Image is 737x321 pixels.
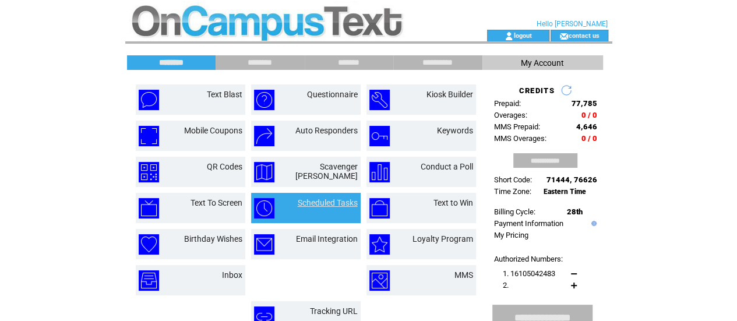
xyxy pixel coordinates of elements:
img: keywords.png [369,126,390,146]
a: Conduct a Poll [421,162,473,171]
span: 0 / 0 [581,111,597,119]
span: Time Zone: [494,187,531,196]
img: kiosk-builder.png [369,90,390,110]
img: help.gif [588,221,597,226]
img: inbox.png [139,270,159,291]
a: Email Integration [296,234,358,244]
img: contact_us_icon.gif [559,31,568,41]
a: QR Codes [207,162,242,171]
a: Birthday Wishes [184,234,242,244]
span: 71444, 76626 [546,175,597,184]
img: text-to-screen.png [139,198,159,218]
span: 77,785 [572,99,597,108]
span: MMS Prepaid: [494,122,540,131]
a: contact us [568,31,599,39]
span: Billing Cycle: [494,207,535,216]
span: 2. [503,281,509,290]
a: Mobile Coupons [184,126,242,135]
a: Payment Information [494,219,563,228]
img: text-blast.png [139,90,159,110]
span: MMS Overages: [494,134,546,143]
img: questionnaire.png [254,90,274,110]
img: loyalty-program.png [369,234,390,255]
a: Kiosk Builder [426,90,473,99]
span: CREDITS [519,86,554,95]
img: scavenger-hunt.png [254,162,274,182]
span: Short Code: [494,175,532,184]
a: MMS [454,270,473,280]
a: Auto Responders [295,126,358,135]
a: Text Blast [207,90,242,99]
img: birthday-wishes.png [139,234,159,255]
span: 0 / 0 [581,134,597,143]
span: Eastern Time [544,188,586,196]
img: email-integration.png [254,234,274,255]
span: Authorized Numbers: [494,255,563,263]
span: Prepaid: [494,99,521,108]
span: 28th [567,207,583,216]
a: Questionnaire [307,90,358,99]
span: Hello [PERSON_NAME] [537,20,608,28]
a: Scheduled Tasks [298,198,358,207]
a: Loyalty Program [412,234,473,244]
span: 1. 16105042483 [503,269,555,278]
a: Tracking URL [310,306,358,316]
img: mobile-coupons.png [139,126,159,146]
span: My Account [521,58,564,68]
a: Scavenger [PERSON_NAME] [295,162,358,181]
a: Keywords [437,126,473,135]
img: auto-responders.png [254,126,274,146]
a: My Pricing [494,231,528,239]
img: conduct-a-poll.png [369,162,390,182]
img: qr-codes.png [139,162,159,182]
a: Text to Win [433,198,473,207]
a: Inbox [222,270,242,280]
span: 4,646 [576,122,597,131]
span: Overages: [494,111,527,119]
img: mms.png [369,270,390,291]
a: Text To Screen [191,198,242,207]
img: scheduled-tasks.png [254,198,274,218]
img: account_icon.gif [505,31,513,41]
img: text-to-win.png [369,198,390,218]
a: logout [513,31,531,39]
